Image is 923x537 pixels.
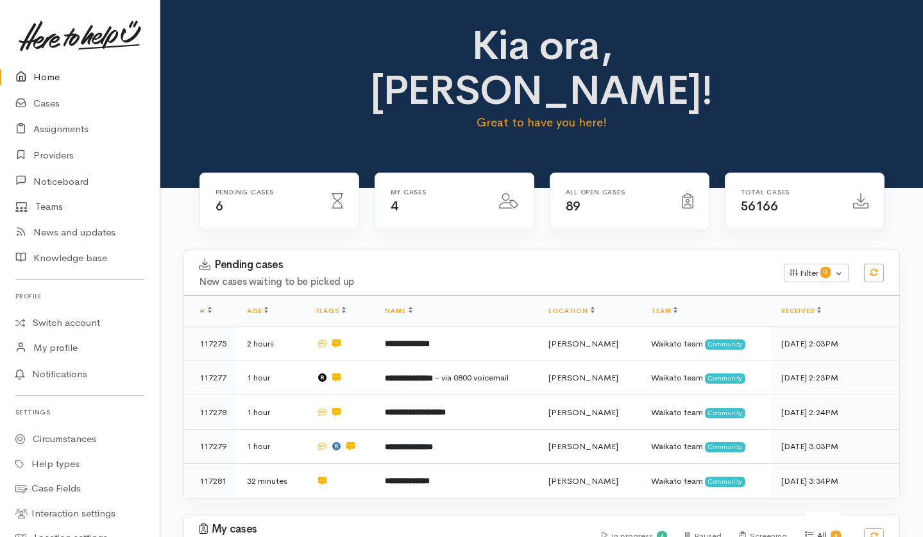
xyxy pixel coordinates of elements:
p: Great to have you here! [366,114,717,132]
h6: Pending cases [216,189,316,196]
td: [DATE] 2:24PM [771,395,899,430]
td: [DATE] 2:03PM [771,327,899,361]
td: 1 hour [237,361,306,395]
a: Name [385,307,412,315]
span: 4 [391,198,398,214]
td: 1 hour [237,395,306,430]
h6: Settings [15,404,144,421]
a: Received [781,307,821,315]
span: [PERSON_NAME] [548,338,618,349]
a: Flags [316,307,346,315]
a: # [199,307,212,315]
span: Community [705,339,745,350]
span: [PERSON_NAME] [548,475,618,486]
td: 2 hours [237,327,306,361]
button: Filter0 [784,264,849,283]
h6: All Open cases [566,189,666,196]
h6: Profile [15,287,144,305]
span: Community [705,373,745,384]
h3: My cases [199,523,586,536]
h6: My cases [391,189,484,196]
h1: Kia ora, [PERSON_NAME]! [366,23,717,114]
td: Waikato team [641,361,771,395]
td: 32 minutes [237,464,306,498]
td: 117277 [184,361,237,395]
span: [PERSON_NAME] [548,441,618,452]
span: Community [705,442,745,452]
h4: New cases waiting to be picked up [199,277,768,287]
span: Community [705,408,745,418]
span: [PERSON_NAME] [548,372,618,383]
a: Location [548,307,594,315]
span: [PERSON_NAME] [548,407,618,418]
td: [DATE] 2:23PM [771,361,899,395]
span: 56166 [741,198,778,214]
td: Waikato team [641,327,771,361]
span: Community [705,477,745,487]
td: 117279 [184,429,237,464]
td: 117275 [184,327,237,361]
td: 117278 [184,395,237,430]
span: 6 [216,198,223,214]
span: 89 [566,198,580,214]
a: Team [651,307,677,315]
td: Waikato team [641,429,771,464]
span: 0 [820,267,831,277]
td: 117281 [184,464,237,498]
td: 1 hour [237,429,306,464]
td: [DATE] 3:03PM [771,429,899,464]
td: [DATE] 3:34PM [771,464,899,498]
a: Age [247,307,268,315]
h3: Pending cases [199,259,768,271]
td: Waikato team [641,395,771,430]
span: - via 0800 voicemail [435,372,509,383]
h6: Total cases [741,189,838,196]
td: Waikato team [641,464,771,498]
